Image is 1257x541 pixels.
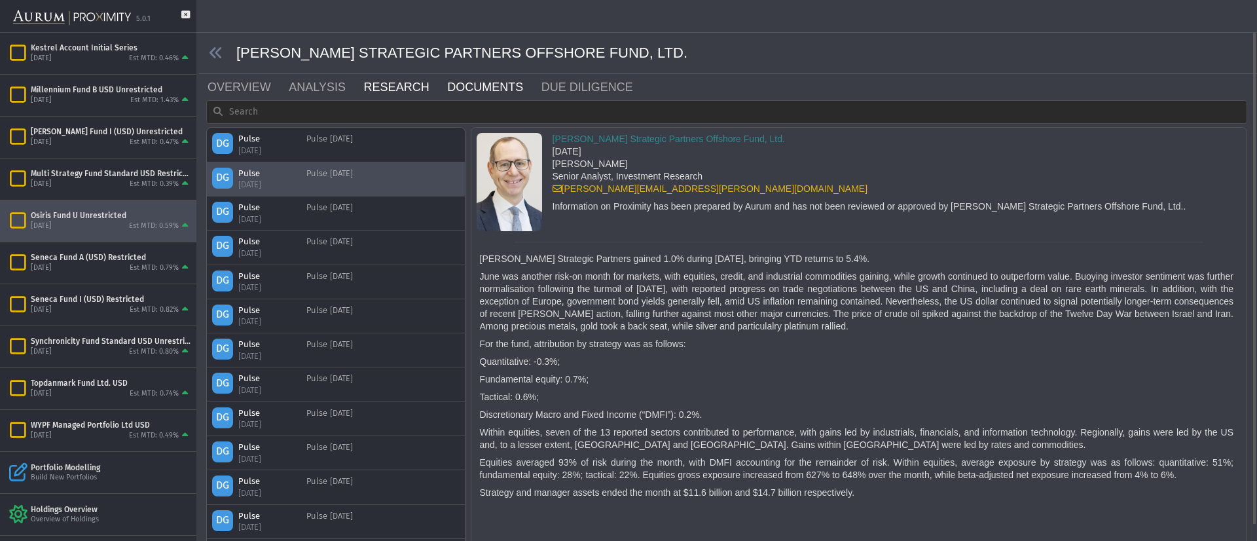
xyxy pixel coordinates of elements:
div: [DATE] [238,419,291,430]
div: Pulse [238,441,291,453]
div: [DATE] [31,96,52,105]
div: DG [212,510,233,531]
div: Overview of Holdings [31,515,191,525]
div: Pulse [DATE] [306,339,353,362]
div: Pulse [DATE] [306,305,353,327]
div: Est MTD: 0.39% [130,179,179,189]
div: Est MTD: 0.49% [129,431,179,441]
p: Within equities, seven of the 13 reported sectors contributed to performance, with gains led by i... [480,426,1234,451]
div: Millennium Fund B USD Unrestricted [31,84,191,95]
div: [PERSON_NAME] [553,158,1186,170]
a: ANALYSIS [287,74,362,100]
div: [DATE] [31,221,52,231]
div: Seneca Fund A (USD) Restricted [31,252,191,263]
div: [PERSON_NAME] Fund I (USD) Unrestricted [31,126,191,137]
div: DG [212,270,233,291]
div: [DATE] [31,54,52,64]
p: For the fund, attribution by strategy was as follows: [480,338,1234,350]
div: DG [212,168,233,189]
a: DOCUMENTS [446,74,540,100]
p: Quantitative: -0.3%; [480,356,1234,368]
img: image [477,133,542,231]
div: Pulse [238,407,291,419]
div: DG [212,202,233,223]
div: Pulse [238,202,291,214]
div: Est MTD: 1.43% [130,96,179,105]
div: [DATE] [31,179,52,189]
div: Pulse [DATE] [306,476,353,498]
div: WYPF Managed Portfolio Ltd USD [31,420,191,430]
div: Topdanmark Fund Ltd. USD [31,378,191,388]
div: Pulse [238,476,291,487]
div: DG [212,407,233,428]
div: [DATE] [238,145,291,157]
p: Equities averaged 93% of risk during the month, with DMFI accounting for the remainder of risk. W... [480,457,1234,481]
div: DG [212,441,233,462]
div: Kestrel Account Initial Series [31,43,191,53]
div: [DATE] [553,145,1186,158]
div: Information on Proximity has been prepared by Aurum and has not been reviewed or approved by [PER... [553,200,1186,213]
img: Aurum-Proximity%20white.svg [13,3,131,32]
div: [DATE] [238,453,291,465]
a: [PERSON_NAME][EMAIL_ADDRESS][PERSON_NAME][DOMAIN_NAME] [553,183,868,194]
div: Pulse [238,373,291,384]
div: [DATE] [31,305,52,315]
div: Seneca Fund I (USD) Restricted [31,294,191,305]
div: Est MTD: 0.46% [129,54,179,64]
div: Est MTD: 0.74% [130,389,179,399]
div: Holdings Overview [31,504,191,515]
div: [DATE] [31,431,52,441]
p: [PERSON_NAME] Strategic Partners gained 1.0% during [DATE], bringing YTD returns to 5.4%. [480,253,1234,265]
p: Discretionary Macro and Fixed Income (“DMFI”): 0.2%. [480,409,1234,421]
a: DUE DILIGENCE [540,74,650,100]
div: DG [212,133,233,154]
div: Senior Analyst, Investment Research [553,170,1186,183]
div: Pulse [238,168,291,179]
div: Pulse [DATE] [306,510,353,533]
div: [DATE] [238,487,291,499]
div: [DATE] [238,179,291,191]
a: OVERVIEW [206,74,287,100]
div: Osiris Fund U Unrestricted [31,210,191,221]
div: [DATE] [31,263,52,273]
div: [DATE] [238,214,291,225]
div: [PERSON_NAME] STRATEGIC PARTNERS OFFSHORE FUND, LTD. [199,33,1257,74]
div: [DATE] [238,248,291,259]
div: [DATE] [238,384,291,396]
div: Pulse [238,270,291,282]
p: Tactical: 0.6%; [480,391,1234,403]
div: DG [212,476,233,496]
div: Pulse [DATE] [306,270,353,293]
div: Pulse [238,305,291,316]
div: Pulse [DATE] [306,168,353,191]
div: Est MTD: 0.82% [130,305,179,315]
div: Pulse [DATE] [306,407,353,430]
div: Pulse [238,133,291,145]
div: Pulse [238,236,291,248]
div: Est MTD: 0.59% [129,221,179,231]
div: Pulse [DATE] [306,373,353,396]
div: DG [212,373,233,394]
a: [PERSON_NAME] Strategic Partners Offshore Fund, Ltd. [553,134,785,144]
div: Portfolio Modelling [31,462,191,473]
div: Pulse [DATE] [306,236,353,259]
div: DG [212,305,233,326]
div: [DATE] [238,521,291,533]
a: RESEARCH [363,74,446,100]
div: 5.0.1 [136,14,151,24]
p: Strategy and manager assets ended the month at $11.6 billion and $14.7 billion respectively. [480,487,1234,499]
div: [DATE] [31,138,52,147]
div: Est MTD: 0.47% [130,138,179,147]
div: [DATE] [31,389,52,399]
div: Est MTD: 0.79% [130,263,179,273]
div: Pulse [DATE] [306,441,353,464]
div: Pulse [DATE] [306,133,353,156]
div: Pulse [238,339,291,350]
p: Fundamental equity: 0.7%; [480,373,1234,386]
div: [DATE] [31,347,52,357]
p: June was another risk-on month for markets, with equities, credit, and industrial commodities gai... [480,270,1234,333]
div: Build New Portfolios [31,473,191,483]
div: [DATE] [238,282,291,293]
div: Synchronicity Fund Standard USD Unrestricted [31,336,191,346]
div: [DATE] [238,316,291,327]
